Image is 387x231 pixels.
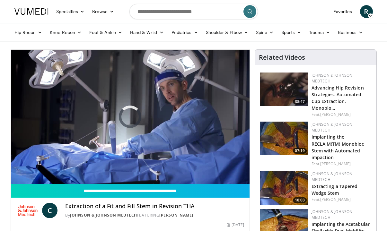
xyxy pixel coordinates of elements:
div: By FEATURING [65,212,244,218]
a: Hip Recon [11,26,46,39]
img: 0b84e8e2-d493-4aee-915d-8b4f424ca292.150x105_q85_crop-smart_upscale.jpg [260,171,308,205]
a: 07:19 [260,122,308,155]
a: Johnson & Johnson MedTech [70,212,137,218]
a: Advancing Hip Revision Strategies: Automated Cup Extraction, Monoblo… [312,85,364,111]
a: Specialties [52,5,89,18]
a: Pediatrics [168,26,202,39]
a: Knee Recon [46,26,85,39]
a: [PERSON_NAME] [320,112,351,117]
a: Sports [277,26,305,39]
img: Johnson & Johnson MedTech [16,203,40,218]
a: Implanting the RECLAIM(TM) Monobloc Stem with Automated impaction [312,134,364,160]
div: [DATE] [227,222,244,228]
input: Search topics, interventions [129,4,258,19]
a: [PERSON_NAME] [159,212,193,218]
a: Spine [252,26,277,39]
video-js: Video Player [11,50,250,184]
h4: Extraction of a Fit and Fill Stem in Revision THA [65,203,244,210]
span: 10:03 [293,197,307,203]
a: Hand & Wrist [126,26,168,39]
h4: Related Videos [259,54,305,61]
a: Browse [88,5,118,18]
a: Foot & Ankle [85,26,126,39]
a: C [42,203,57,218]
a: Business [334,26,367,39]
img: 9f1a5b5d-2ba5-4c40-8e0c-30b4b8951080.150x105_q85_crop-smart_upscale.jpg [260,73,308,106]
a: 10:03 [260,171,308,205]
span: 07:19 [293,148,307,154]
div: Feat. [312,112,371,117]
a: [PERSON_NAME] [320,161,351,167]
a: Johnson & Johnson MedTech [312,209,353,220]
div: Feat. [312,161,371,167]
div: Feat. [312,197,371,202]
img: ffc33e66-92ed-4f11-95c4-0a160745ec3c.150x105_q85_crop-smart_upscale.jpg [260,122,308,155]
a: Trauma [305,26,334,39]
a: Favorites [330,5,356,18]
a: Extracting a Tapered Wedge Stem [312,183,358,196]
a: Johnson & Johnson MedTech [312,171,353,182]
a: 38:47 [260,73,308,106]
a: R [360,5,373,18]
a: Shoulder & Elbow [202,26,252,39]
a: Johnson & Johnson MedTech [312,122,353,133]
a: Johnson & Johnson MedTech [312,73,353,84]
span: 38:47 [293,99,307,105]
img: VuMedi Logo [14,8,48,15]
a: [PERSON_NAME] [320,197,351,202]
